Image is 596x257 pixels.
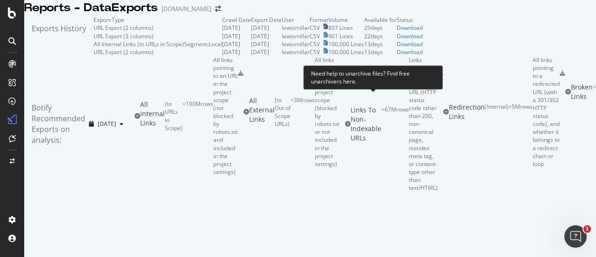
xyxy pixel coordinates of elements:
div: Broken Links [571,83,593,101]
td: 29 days [364,24,397,32]
div: Exports History [32,23,86,49]
a: Download [397,32,423,40]
div: All links pointing to a redirected URL (with a 301/302 HTTP status code), and whether it belongs ... [533,56,560,168]
div: CSV [310,48,320,56]
td: Export Type [94,16,222,24]
div: CSV [310,24,320,32]
td: lewismillar [282,24,310,32]
a: Download [397,40,423,48]
div: ( to URLs in Scope ) [165,100,183,132]
button: [DATE] [85,117,127,132]
div: All links pointing to an URL in the project scope (not blocked by robots.txt and included in the ... [213,56,238,176]
td: Volume [328,16,364,24]
td: 100,000 Lines [328,40,364,48]
div: [DOMAIN_NAME] [162,4,211,14]
div: = 67M rows [381,105,409,143]
div: = 190M rows [183,100,213,132]
td: lewismillar [282,40,310,48]
td: 100,000 Lines [328,48,364,56]
div: ( Internal ) [485,103,508,121]
div: CSV [310,40,320,48]
div: Redirection Links [449,103,485,121]
td: lewismillar [282,32,310,40]
td: 807 Lines [328,24,364,32]
div: = 5M rows [508,103,533,121]
td: 13 days [364,48,397,56]
div: csv-export [560,70,565,76]
div: Need help to unarchive files? Find free unarchivers here. [303,65,443,90]
td: Status [397,16,423,24]
div: Links To Non-Indexable URLs [351,105,381,143]
span: 1 [583,225,591,233]
iframe: Intercom live chat [564,225,587,248]
div: = 3M rows [291,96,315,128]
div: csv-export [238,70,244,76]
div: Botify Recommended Exports on analysis: [32,103,85,145]
td: [DATE] [251,24,282,32]
div: URL Export (3 columns) [94,32,154,40]
span: 2025 Sep. 26th [98,120,116,128]
div: Links pointing to a non-indexable URL (HTTP status code other than 200, non-canonical page, noind... [409,56,438,192]
td: User [282,16,310,24]
a: Download [397,48,423,56]
td: [DATE] [222,32,251,40]
td: [DATE] [222,24,251,32]
div: All links pointing to an URL out of the project scope (blocked by robots.txt or not included in t... [315,56,339,168]
div: URL Export (2 columns) [94,48,154,56]
div: ( to Out of Scope URLs ) [275,96,291,128]
td: Export Date [251,16,282,24]
div: All External Links [249,96,275,128]
td: lewismillar [282,48,310,56]
td: [DATE] [251,40,282,48]
div: All Internal Links [140,100,165,132]
td: Crawl Date [222,16,251,24]
td: [DATE] [222,48,251,56]
div: URL Export (2 columns) [94,24,154,32]
td: [DATE] [251,32,282,40]
div: arrow-right-arrow-left [215,6,221,12]
td: 22 days [364,32,397,40]
a: Download [397,24,423,32]
div: Segment: Local [184,40,222,48]
td: Format [310,16,328,24]
td: 13 days [364,40,397,48]
td: [DATE] [222,40,251,48]
td: [DATE] [251,48,282,56]
td: 901 Lines [328,32,364,40]
div: All Internal Links (to URLs in Scope) [94,40,184,48]
td: Available for [364,16,397,24]
div: CSV [310,32,320,40]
